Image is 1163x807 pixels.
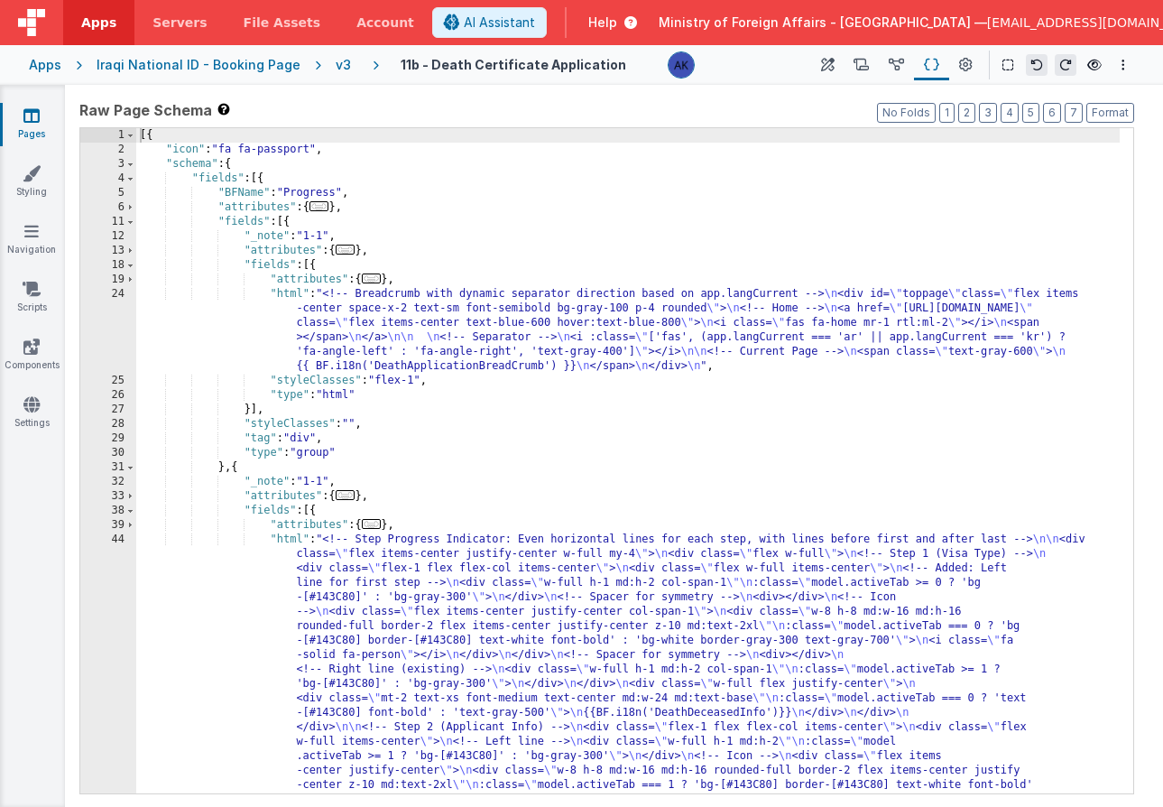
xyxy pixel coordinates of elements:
div: 18 [80,258,136,273]
div: 1 [80,128,136,143]
span: Apps [81,14,116,32]
div: Apps [29,56,61,74]
div: 5 [80,186,136,200]
div: Iraqi National ID - Booking Page [97,56,300,74]
div: v3 [336,56,358,74]
span: Raw Page Schema [79,99,212,121]
div: 12 [80,229,136,244]
button: 7 [1065,103,1083,123]
button: 4 [1001,103,1019,123]
button: 6 [1043,103,1061,123]
div: 13 [80,244,136,258]
img: 1f6063d0be199a6b217d3045d703aa70 [669,52,694,78]
div: 11 [80,215,136,229]
span: ... [336,245,355,255]
div: 25 [80,374,136,388]
span: Ministry of Foreign Affairs - [GEOGRAPHIC_DATA] — [659,14,987,32]
div: 39 [80,518,136,533]
span: ... [362,274,382,283]
span: AI Assistant [464,14,535,32]
div: 24 [80,287,136,374]
button: 5 [1022,103,1039,123]
h4: 11b - Death Certificate Application [401,58,626,71]
div: 6 [80,200,136,215]
div: 26 [80,388,136,403]
span: Servers [152,14,207,32]
div: 30 [80,446,136,460]
div: 27 [80,403,136,417]
div: 38 [80,504,136,518]
button: Format [1086,103,1134,123]
button: Options [1112,54,1134,76]
span: Help [588,14,617,32]
div: 31 [80,460,136,475]
div: 2 [80,143,136,157]
button: 1 [939,103,955,123]
div: 33 [80,489,136,504]
button: 2 [958,103,975,123]
div: 29 [80,431,136,446]
span: ... [309,201,329,211]
span: File Assets [244,14,321,32]
span: ... [362,519,382,529]
button: AI Assistant [432,7,547,38]
div: 28 [80,417,136,431]
button: 3 [979,103,997,123]
span: ... [336,490,355,500]
div: 4 [80,172,136,186]
div: 19 [80,273,136,287]
button: No Folds [877,103,936,123]
div: 3 [80,157,136,172]
div: 32 [80,475,136,489]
